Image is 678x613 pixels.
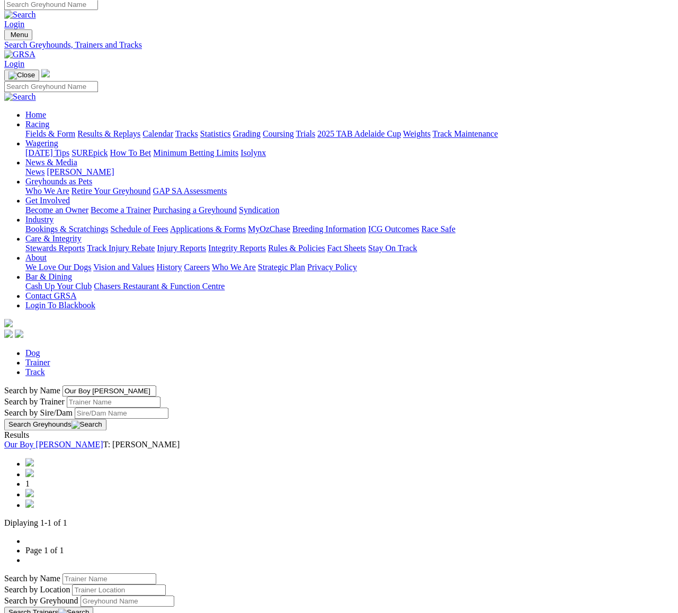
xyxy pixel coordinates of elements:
[240,148,266,157] a: Isolynx
[25,367,45,376] a: Track
[63,385,156,396] input: Search by Greyhound name
[258,263,305,272] a: Strategic Plan
[25,224,674,234] div: Industry
[212,263,256,272] a: Who We Are
[25,499,34,508] img: chevrons-right-pager-blue.svg
[25,546,64,555] a: Page 1 of 1
[25,458,34,466] img: chevrons-left-pager-blue.svg
[25,158,77,167] a: News & Media
[25,301,95,310] a: Login To Blackbook
[25,139,58,148] a: Wagering
[4,596,78,605] label: Search by Greyhound
[110,224,168,233] a: Schedule of Fees
[268,244,325,253] a: Rules & Policies
[153,148,238,157] a: Minimum Betting Limits
[4,40,674,50] a: Search Greyhounds, Trainers and Tracks
[25,244,85,253] a: Stewards Reports
[4,59,24,68] a: Login
[25,205,674,215] div: Get Involved
[25,479,30,488] span: 1
[25,291,76,300] a: Contact GRSA
[248,224,290,233] a: MyOzChase
[75,408,168,419] input: Search by Sire/Dam name
[41,69,50,77] img: logo-grsa-white.png
[110,148,151,157] a: How To Bet
[63,573,156,584] input: Search by Trainer Name
[421,224,455,233] a: Race Safe
[25,177,92,186] a: Greyhounds as Pets
[25,282,674,291] div: Bar & Dining
[25,205,88,214] a: Become an Owner
[156,263,182,272] a: History
[4,518,674,528] p: Diplaying 1-1 of 1
[25,129,75,138] a: Fields & Form
[4,329,13,338] img: facebook.svg
[25,224,108,233] a: Bookings & Scratchings
[368,244,417,253] a: Stay On Track
[25,148,674,158] div: Wagering
[25,120,49,129] a: Racing
[25,148,69,157] a: [DATE] Tips
[25,234,82,243] a: Care & Integrity
[307,263,357,272] a: Privacy Policy
[4,29,32,40] button: Toggle navigation
[4,319,13,327] img: logo-grsa-white.png
[87,244,155,253] a: Track Injury Rebate
[25,263,674,272] div: About
[25,186,674,196] div: Greyhounds as Pets
[296,129,315,138] a: Trials
[91,205,151,214] a: Become a Trainer
[4,430,674,440] div: Results
[170,224,246,233] a: Applications & Forms
[4,81,98,92] input: Search
[433,129,498,138] a: Track Maintenance
[4,386,60,395] label: Search by Name
[263,129,294,138] a: Coursing
[93,263,154,272] a: Vision and Values
[94,282,225,291] a: Chasers Restaurant & Function Centre
[327,244,366,253] a: Fact Sheets
[317,129,401,138] a: 2025 TAB Adelaide Cup
[153,186,227,195] a: GAP SA Assessments
[184,263,210,272] a: Careers
[25,263,91,272] a: We Love Our Dogs
[72,186,151,195] a: Retire Your Greyhound
[25,272,72,281] a: Bar & Dining
[67,396,160,408] input: Search by Trainer name
[25,358,50,367] a: Trainer
[25,468,34,477] img: chevron-left-pager-blue.svg
[4,440,103,449] a: Our Boy [PERSON_NAME]
[25,282,92,291] a: Cash Up Your Club
[72,148,108,157] a: SUREpick
[25,196,70,205] a: Get Involved
[292,224,366,233] a: Breeding Information
[208,244,266,253] a: Integrity Reports
[77,129,140,138] a: Results & Replays
[72,420,102,429] img: Search
[25,167,674,177] div: News & Media
[200,129,231,138] a: Statistics
[4,585,70,594] label: Search by Location
[25,348,40,357] a: Dog
[25,489,34,497] img: chevron-right-pager-blue.svg
[8,71,35,79] img: Close
[4,408,73,417] label: Search by Sire/Dam
[72,584,166,596] input: Search by Trainer Location
[4,419,106,430] button: Search Greyhounds
[25,110,46,119] a: Home
[4,574,60,583] label: Search by Name
[368,224,419,233] a: ICG Outcomes
[25,167,44,176] a: News
[25,129,674,139] div: Racing
[25,244,674,253] div: Care & Integrity
[157,244,206,253] a: Injury Reports
[142,129,173,138] a: Calendar
[175,129,198,138] a: Tracks
[153,205,237,214] a: Purchasing a Greyhound
[25,253,47,262] a: About
[15,329,23,338] img: twitter.svg
[239,205,279,214] a: Syndication
[4,50,35,59] img: GRSA
[25,186,69,195] a: Who We Are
